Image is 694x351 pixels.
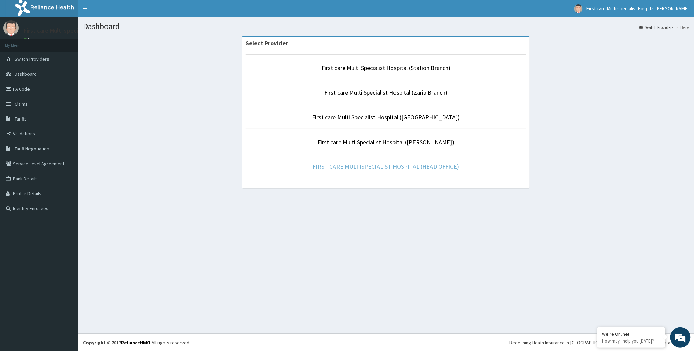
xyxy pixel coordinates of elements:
[24,37,40,42] a: Online
[574,4,583,13] img: User Image
[121,339,150,346] a: RelianceHMO
[602,338,660,344] p: How may I help you today?
[587,5,689,12] span: First care Multi specialist Hospital [PERSON_NAME]
[313,163,459,170] a: FIRST CARE MULTISPECIALIST HOSPITAL (HEAD OFFICE)
[322,64,450,72] a: First care Multi Specialist Hospital (Station Branch)
[15,101,28,107] span: Claims
[509,339,689,346] div: Redefining Heath Insurance in [GEOGRAPHIC_DATA] using Telemedicine and Data Science!
[674,24,689,30] li: Here
[24,27,159,34] p: First care Multi specialist Hospital [PERSON_NAME]
[15,116,27,122] span: Tariffs
[318,138,455,146] a: First care Multi Specialist Hospital ([PERSON_NAME])
[3,20,19,36] img: User Image
[602,331,660,337] div: We're Online!
[15,56,49,62] span: Switch Providers
[325,89,448,96] a: First care Multi Specialist Hospital (Zaria Branch)
[78,334,694,351] footer: All rights reserved.
[83,22,689,31] h1: Dashboard
[312,113,460,121] a: First care Multi Specialist Hospital ([GEOGRAPHIC_DATA])
[83,339,152,346] strong: Copyright © 2017 .
[15,146,49,152] span: Tariff Negotiation
[639,24,674,30] a: Switch Providers
[15,71,37,77] span: Dashboard
[246,39,288,47] strong: Select Provider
